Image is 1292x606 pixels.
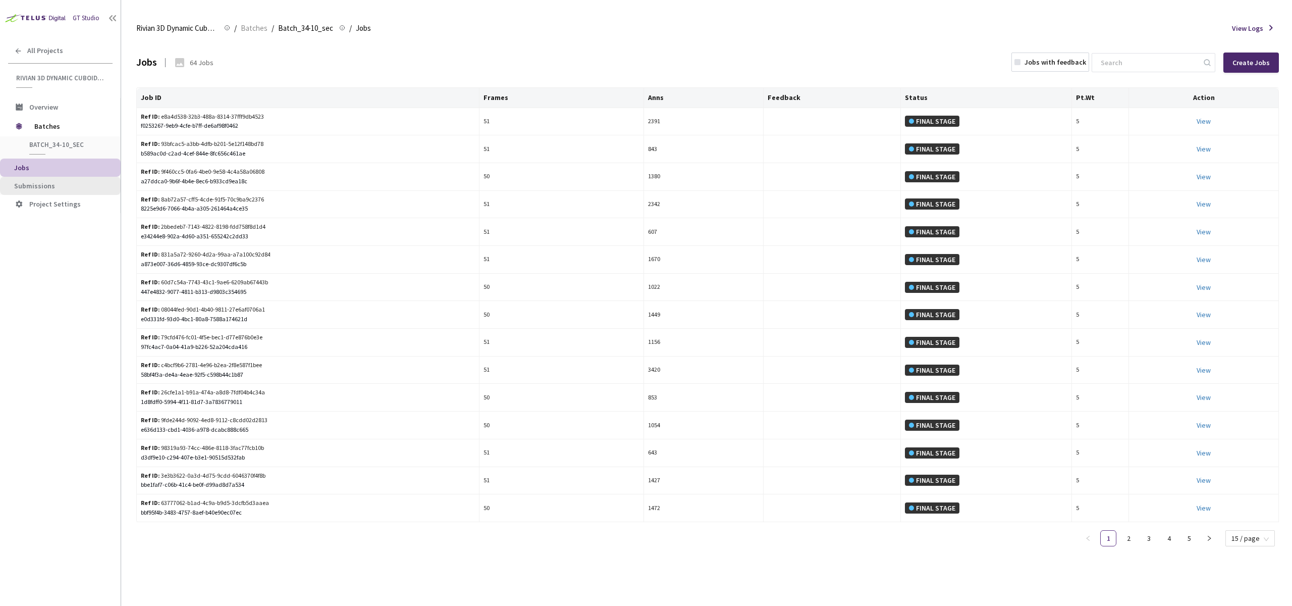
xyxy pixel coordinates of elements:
[141,112,270,122] div: e8a4d538-32b3-488a-8314-37fff9db4523
[141,232,475,241] div: e34244e8-902a-4d60-a351-655242c2dd33
[644,218,764,246] td: 607
[141,287,475,297] div: 447e4832-9077-4811-b313-d9803c354695
[141,361,160,369] b: Ref ID:
[141,250,270,260] div: 831a5a72-9260-4d2a-99aa-a7a100c92d84
[272,22,274,34] li: /
[141,121,475,131] div: f0253267-9eb9-4cfe-b7ff-de6af98f0462
[1197,117,1211,126] a: View
[141,305,270,315] div: 08044fed-90d1-4b40-9811-27e6af0706a1
[141,416,270,425] div: 9fde244d-9092-4ed8-9112-c8cdd02d2813
[141,444,160,451] b: Ref ID:
[1141,531,1156,546] a: 3
[905,502,959,514] div: FINAL STAGE
[16,74,106,82] span: Rivian 3D Dynamic Cuboids[2024-25]
[905,171,959,182] div: FINAL STAGE
[1072,135,1129,163] td: 5
[1072,218,1129,246] td: 5
[1072,412,1129,439] td: 5
[1181,531,1197,546] a: 5
[1025,57,1086,67] div: Jobs with feedback
[1197,172,1211,181] a: View
[644,163,764,191] td: 1380
[644,301,764,329] td: 1449
[905,475,959,486] div: FINAL STAGE
[241,22,267,34] span: Batches
[141,195,270,205] div: 8ab72a57-cff5-4cde-91f5-70c9ba9c2376
[141,223,160,230] b: Ref ID:
[141,149,475,159] div: b589ac0d-c2ad-4cef-844e-8fc656c461ae
[141,315,475,324] div: e0d331fd-93d0-4bc1-80a8-7588a174621d
[1231,531,1269,546] span: 15 / page
[479,494,644,522] td: 50
[141,195,160,203] b: Ref ID:
[905,116,959,127] div: FINAL STAGE
[141,471,270,481] div: 3e3b3622-0a3d-4d75-9cdd-6046370f4f8b
[29,199,81,209] span: Project Settings
[1197,144,1211,154] a: View
[1120,530,1137,546] li: 2
[141,508,475,518] div: bbf95f4b-3483-4757-8aef-b40e90ec07ec
[1197,227,1211,236] a: View
[14,181,55,190] span: Submissions
[644,191,764,219] td: 2342
[905,309,959,320] div: FINAL STAGE
[1072,191,1129,219] td: 5
[141,472,160,479] b: Ref ID:
[1181,530,1197,546] li: 5
[1161,531,1176,546] a: 4
[1141,530,1157,546] li: 3
[479,439,644,467] td: 51
[1085,535,1091,541] span: left
[356,22,371,34] span: Jobs
[141,342,475,352] div: 97fc4ac7-0a04-41a9-b226-52a204cda416
[1072,274,1129,301] td: 5
[1095,54,1202,72] input: Search
[644,88,764,108] th: Anns
[905,198,959,210] div: FINAL STAGE
[905,254,959,265] div: FINAL STAGE
[1197,393,1211,402] a: View
[905,282,959,293] div: FINAL STAGE
[141,222,270,232] div: 2bbedeb7-7143-4822-8198-fdd758f8d1d4
[1197,476,1211,485] a: View
[644,246,764,274] td: 1670
[234,22,237,34] li: /
[141,370,475,380] div: 58bf4f3a-de4a-4eae-92f5-c598b44c1b87
[644,494,764,522] td: 1472
[1197,283,1211,292] a: View
[141,443,270,453] div: 98319a93-74cc-486e-8118-3fac77fcb10b
[479,191,644,219] td: 51
[479,301,644,329] td: 50
[1197,310,1211,319] a: View
[141,139,270,149] div: 93bfcac5-a3bb-4dfb-b201-5e12f148bd78
[764,88,901,108] th: Feedback
[141,498,270,508] div: 63777062-b1ad-4c9a-b9d5-3dcfb5d3aaea
[644,412,764,439] td: 1054
[1080,530,1096,546] li: Previous Page
[644,467,764,495] td: 1427
[1232,59,1270,67] div: Create Jobs
[1197,503,1211,513] a: View
[1197,366,1211,375] a: View
[905,420,959,431] div: FINAL STAGE
[1197,448,1211,458] a: View
[14,163,29,172] span: Jobs
[905,337,959,348] div: FINAL STAGE
[73,14,99,23] div: GT Studio
[479,467,644,495] td: 51
[644,108,764,136] td: 2391
[1072,467,1129,495] td: 5
[1197,199,1211,209] a: View
[1197,338,1211,347] a: View
[905,143,959,155] div: FINAL STAGE
[141,278,160,286] b: Ref ID:
[239,22,270,33] a: Batches
[27,46,63,55] span: All Projects
[141,168,160,175] b: Ref ID:
[1072,439,1129,467] td: 5
[644,135,764,163] td: 843
[29,103,58,112] span: Overview
[141,333,160,341] b: Ref ID:
[1072,301,1129,329] td: 5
